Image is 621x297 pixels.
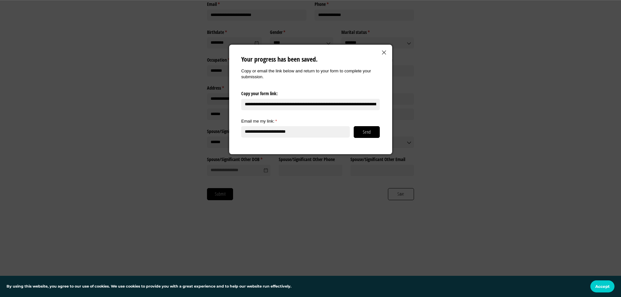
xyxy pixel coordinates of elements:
[241,119,274,124] span: Email me my link:
[241,55,380,64] h2: Your progress has been saved.
[590,280,614,292] button: Accept
[354,126,380,138] button: Send
[380,49,388,56] button: Close
[595,284,610,289] span: Accept
[241,68,380,80] p: Copy or email the link below and return to your form to complete your submission.
[362,128,371,136] span: Send
[229,45,392,154] div: dialog
[241,88,380,97] label: Copy your form link:
[7,284,291,290] p: By using this website, you agree to our use of cookies. We use cookies to provide you with a grea...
